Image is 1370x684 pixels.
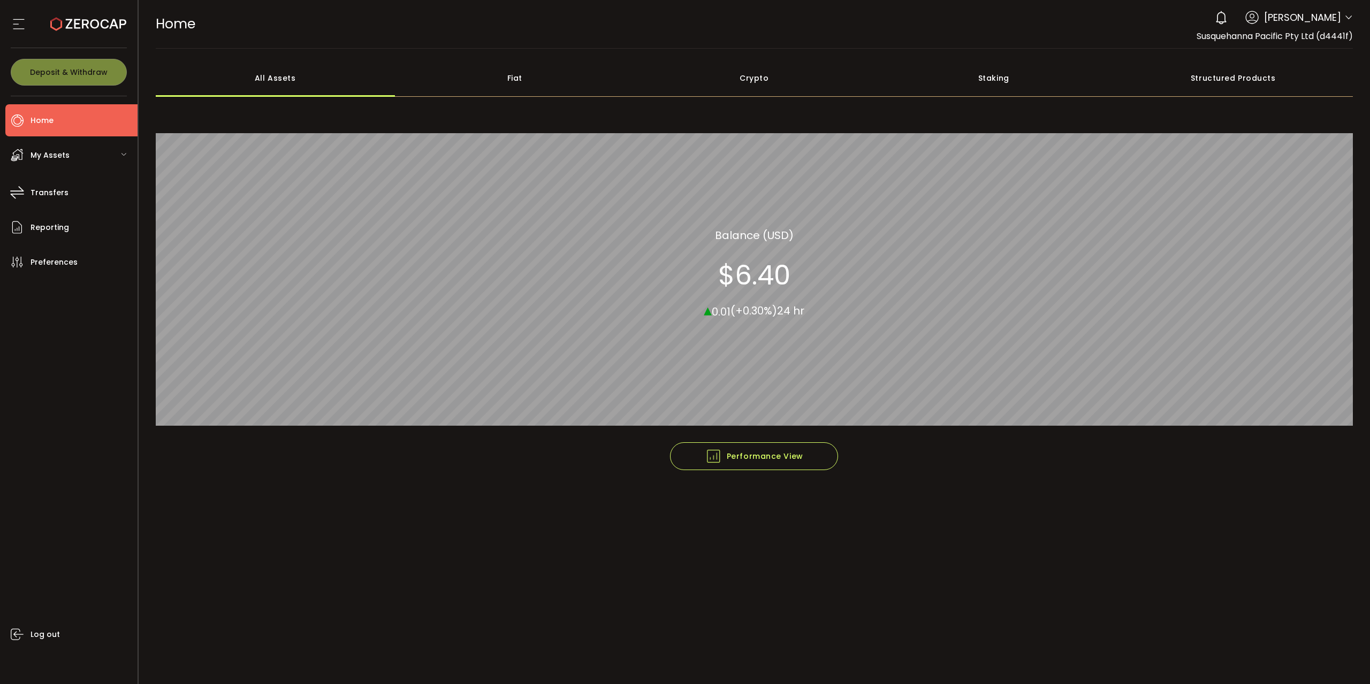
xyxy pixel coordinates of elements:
span: Preferences [31,255,78,270]
div: Structured Products [1114,59,1353,97]
span: [PERSON_NAME] [1264,10,1341,25]
button: Deposit & Withdraw [11,59,127,86]
section: $6.40 [718,259,790,291]
iframe: Chat Widget [1245,568,1370,684]
div: Staking [874,59,1114,97]
span: (+0.30%) [730,303,777,318]
div: All Assets [156,59,395,97]
button: Performance View [670,442,838,470]
span: Deposit & Withdraw [30,68,108,76]
span: Reporting [31,220,69,235]
span: My Assets [31,148,70,163]
section: Balance (USD) [715,227,794,243]
span: 24 hr [777,303,804,318]
span: Transfers [31,185,68,201]
span: Log out [31,627,60,642]
span: ▴ [704,298,712,321]
span: 0.01 [712,304,730,319]
div: Crypto [635,59,874,97]
span: Home [31,113,54,128]
div: Fiat [395,59,635,97]
span: Home [156,14,195,33]
span: Performance View [705,448,803,464]
span: Susquehanna Pacific Pty Ltd (d4441f) [1197,30,1353,42]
